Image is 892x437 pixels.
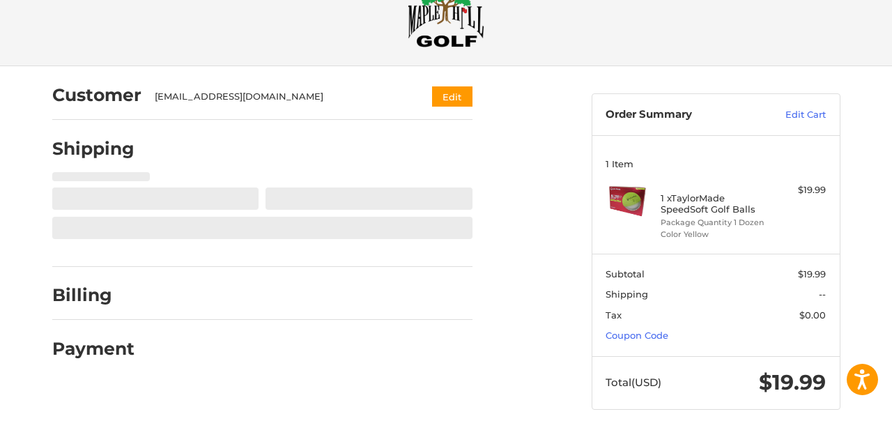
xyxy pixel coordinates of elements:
li: Package Quantity 1 Dozen [661,217,767,229]
span: Shipping [606,289,648,300]
h2: Payment [52,338,134,360]
h3: Order Summary [606,108,755,122]
h2: Billing [52,284,134,306]
span: $19.99 [759,369,826,395]
h4: 1 x TaylorMade SpeedSoft Golf Balls [661,192,767,215]
span: $0.00 [799,309,826,321]
a: Edit Cart [755,108,826,122]
h3: 1 Item [606,158,826,169]
span: Total (USD) [606,376,661,389]
a: Coupon Code [606,330,668,341]
div: $19.99 [771,183,826,197]
span: -- [819,289,826,300]
h2: Shipping [52,138,134,160]
h2: Customer [52,84,141,106]
span: Tax [606,309,622,321]
span: Subtotal [606,268,645,279]
li: Color Yellow [661,229,767,240]
span: $19.99 [798,268,826,279]
div: [EMAIL_ADDRESS][DOMAIN_NAME] [155,90,405,104]
button: Edit [432,86,472,107]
